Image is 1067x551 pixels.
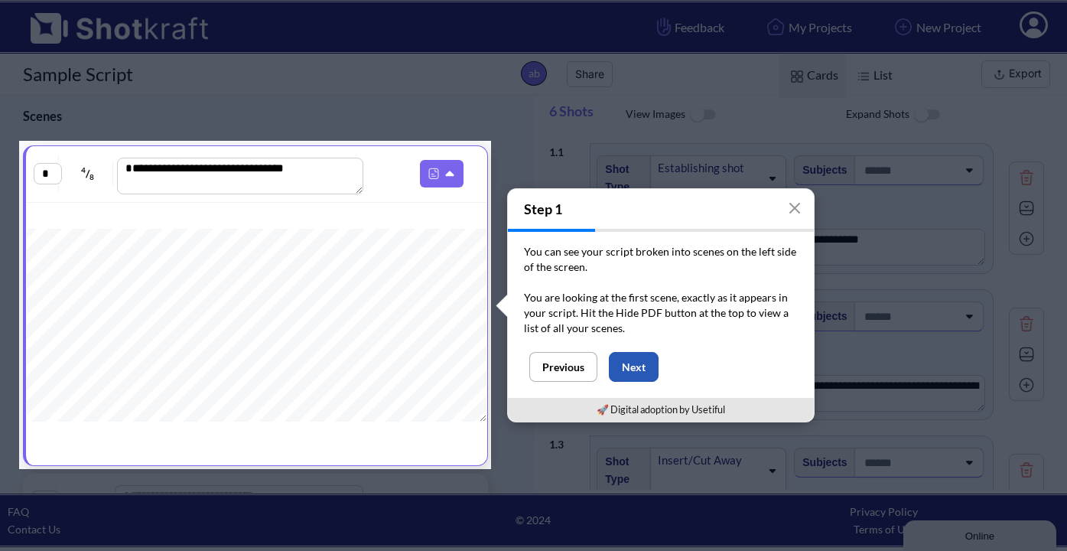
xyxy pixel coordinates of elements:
[89,172,94,181] span: 8
[529,352,597,382] button: Previous
[81,165,86,174] span: 4
[597,403,725,416] a: 🚀 Digital adoption by Usetiful
[609,352,659,382] button: Next
[424,164,444,184] img: Pdf Icon
[524,244,798,290] p: You can see your script broken into scenes on the left side of the screen.
[508,189,814,229] h4: Step 1
[63,161,113,186] span: /
[11,13,142,24] div: Online
[524,290,798,336] p: You are looking at the first scene, exactly as it appears in your script. Hit the Hide PDF button...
